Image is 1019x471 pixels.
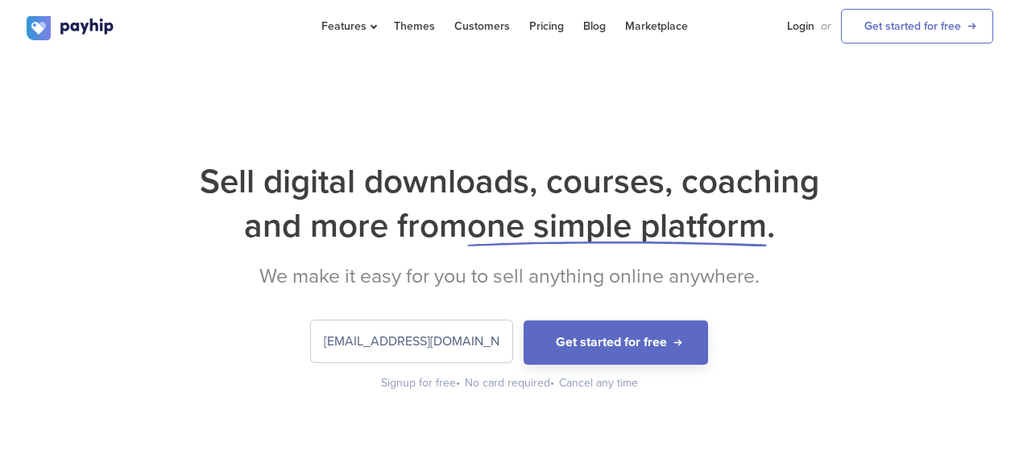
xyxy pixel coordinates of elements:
span: • [550,376,554,390]
span: Features [321,19,375,33]
div: Signup for free [381,375,462,391]
h1: Sell digital downloads, courses, coaching and more from [27,159,993,248]
h2: We make it easy for you to sell anything online anywhere. [27,264,993,288]
input: Enter your email address [311,320,512,362]
img: logo.svg [27,16,115,40]
span: one simple platform [467,205,767,246]
div: Cancel any time [559,375,638,391]
span: • [456,376,460,390]
span: . [767,205,775,246]
button: Get started for free [524,320,708,365]
div: No card required [465,375,556,391]
a: Get started for free [841,9,993,43]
